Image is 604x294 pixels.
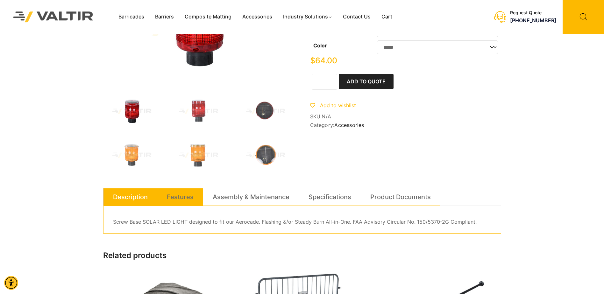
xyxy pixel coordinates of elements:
img: An orange warning light with a ribbed design, mounted on a black base. [170,138,227,172]
img: An orange warning light with a ribbed design, mounted on a black base, typically used for signali... [103,138,160,172]
img: A round solar panel with an orange frame, featuring a grid pattern on a dark surface. [237,138,294,172]
a: Contact Us [338,12,376,22]
div: Accessibility Menu [4,276,18,290]
a: Features [167,188,194,206]
span: Add to wishlist [320,102,356,108]
a: Barriers [150,12,179,22]
a: Accessories [237,12,278,22]
span: Category: [310,122,501,128]
button: Add to Quote [339,74,394,89]
input: Product quantity [312,74,337,90]
img: Valtir Rentals [5,3,102,31]
h2: Related products [103,251,501,260]
img: Light_360_Red_3Q.jpg [103,94,160,129]
a: Specifications [309,188,351,206]
img: A round solar-powered light with a red outer casing and a dark, grid-like surface. [237,94,294,129]
a: call (888) 496-3625 [510,17,556,24]
a: Product Documents [370,188,431,206]
a: Barricades [113,12,150,22]
span: N/A [322,113,331,120]
img: A red warning light with a cylindrical design and a threaded base, typically used for signaling o... [170,94,227,129]
a: Composite Matting [179,12,237,22]
span: $ [310,56,315,65]
a: Description [113,188,148,206]
div: Request Quote [510,10,556,16]
a: Industry Solutions [278,12,338,22]
span: SKU: [310,114,501,120]
p: Screw Base SOLAR LED LIGHT designed to fit our Aerocade. Flashing &/or Steady Burn All-in-One. FA... [113,217,491,227]
a: Accessories [334,122,364,128]
a: Assembly & Maintenance [213,188,289,206]
label: Color [313,42,327,49]
bdi: 64.00 [310,56,337,65]
a: Add to wishlist [310,102,356,108]
a: Cart [376,12,398,22]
